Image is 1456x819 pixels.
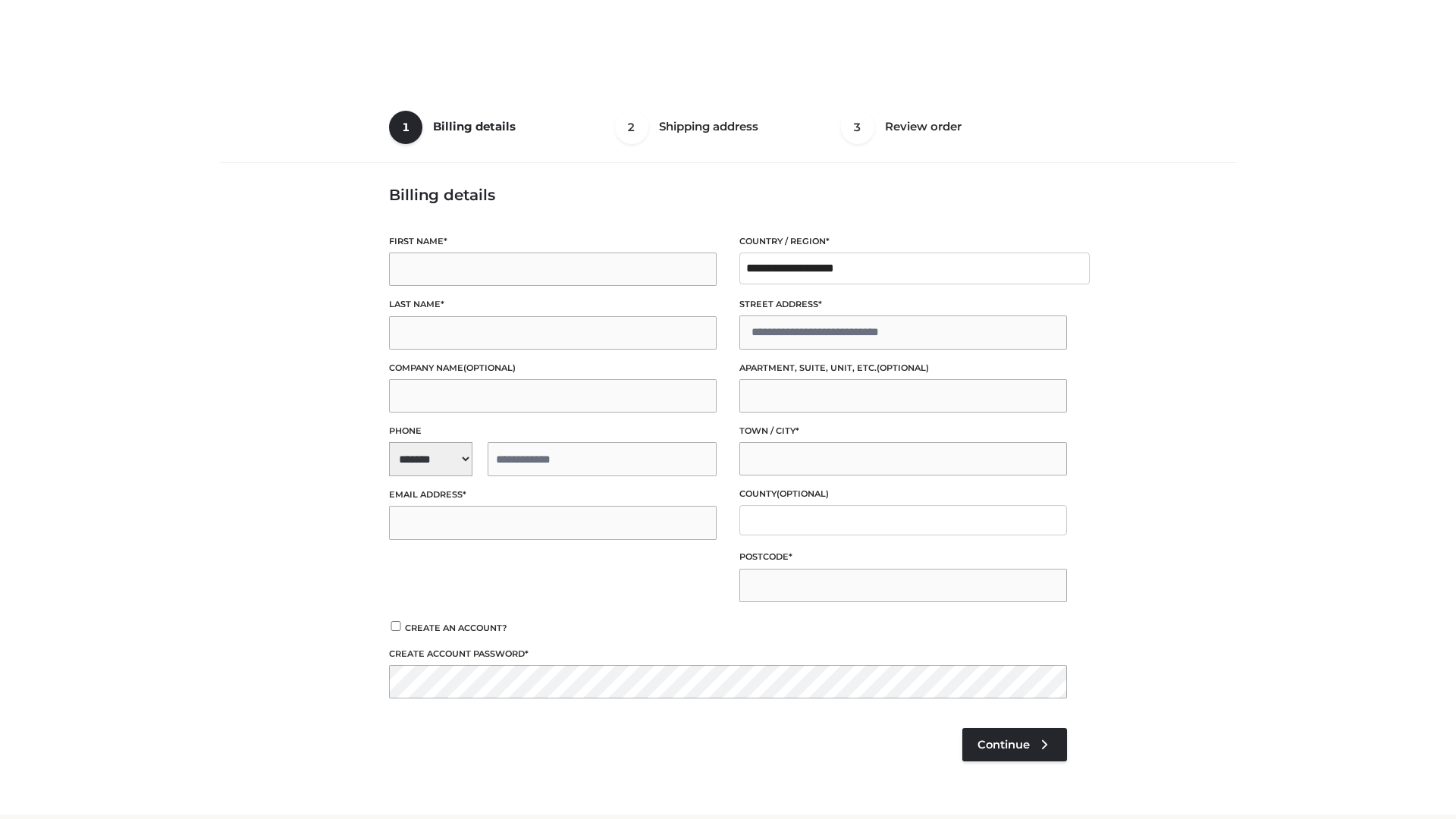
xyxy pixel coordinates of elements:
label: Street address [739,297,1067,312]
span: Shipping address [659,119,758,133]
span: (optional) [877,362,929,373]
span: 2 [615,111,648,144]
input: Create an account? [389,621,403,631]
h3: Billing details [389,186,1067,204]
label: Email address [389,488,717,502]
label: Last name [389,297,717,312]
a: Continue [962,728,1067,761]
span: (optional) [463,362,516,373]
span: Billing details [433,119,516,133]
span: Review order [885,119,962,133]
span: Continue [977,738,1030,752]
label: First name [389,234,717,249]
label: Country / Region [739,234,1067,249]
span: 1 [389,111,422,144]
label: Postcode [739,550,1067,564]
span: Create an account? [405,623,507,633]
span: (optional) [777,488,829,499]
label: Town / City [739,424,1067,438]
label: Create account password [389,647,1067,661]
label: Company name [389,361,717,375]
label: Apartment, suite, unit, etc. [739,361,1067,375]
label: County [739,487,1067,501]
label: Phone [389,424,717,438]
span: 3 [841,111,874,144]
